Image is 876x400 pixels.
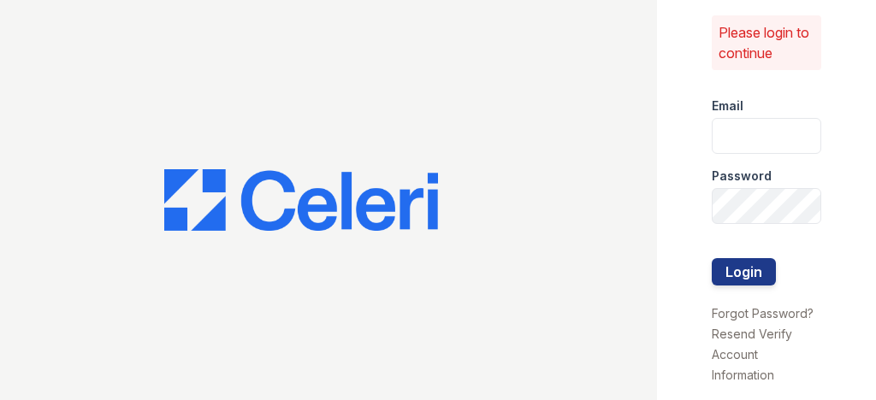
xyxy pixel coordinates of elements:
[719,22,814,63] p: Please login to continue
[164,169,438,231] img: CE_Logo_Blue-a8612792a0a2168367f1c8372b55b34899dd931a85d93a1a3d3e32e68fde9ad4.png
[712,306,814,321] a: Forgot Password?
[712,97,743,115] label: Email
[712,168,772,185] label: Password
[712,258,776,285] button: Login
[712,326,792,382] a: Resend Verify Account Information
